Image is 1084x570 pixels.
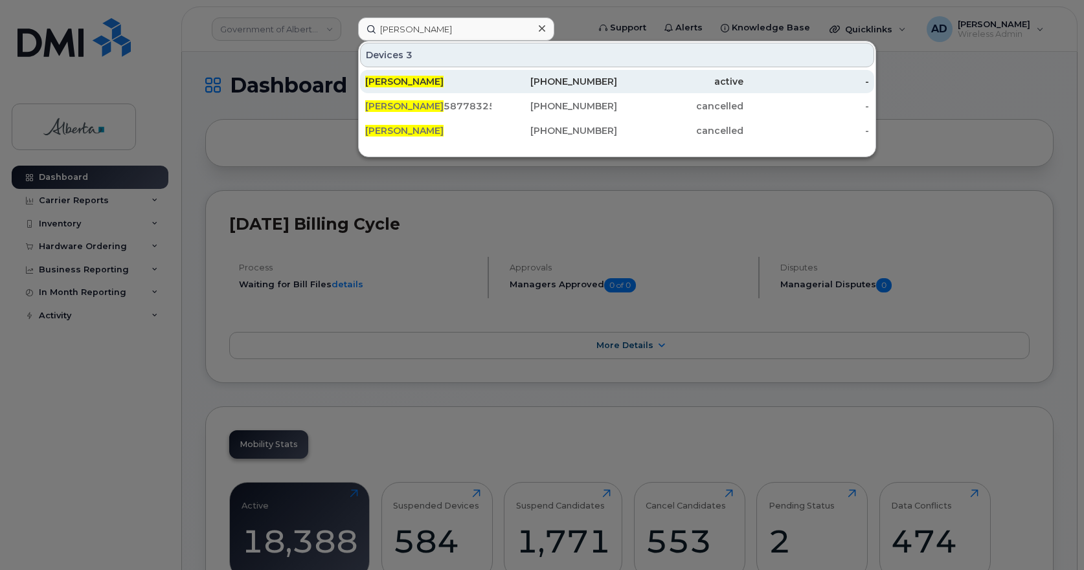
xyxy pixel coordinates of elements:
[365,100,491,113] div: 5877832543
[406,49,412,61] span: 3
[617,124,743,137] div: cancelled
[617,75,743,88] div: active
[360,43,874,67] div: Devices
[365,76,444,87] span: [PERSON_NAME]
[491,124,618,137] div: [PHONE_NUMBER]
[365,100,444,112] span: [PERSON_NAME]
[743,75,870,88] div: -
[491,100,618,113] div: [PHONE_NUMBER]
[360,94,874,118] a: [PERSON_NAME]5877832543[PHONE_NUMBER]cancelled-
[617,100,743,113] div: cancelled
[491,75,618,88] div: [PHONE_NUMBER]
[360,70,874,93] a: [PERSON_NAME][PHONE_NUMBER]active-
[743,100,870,113] div: -
[743,124,870,137] div: -
[365,125,444,137] span: [PERSON_NAME]
[360,119,874,142] a: [PERSON_NAME][PHONE_NUMBER]cancelled-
